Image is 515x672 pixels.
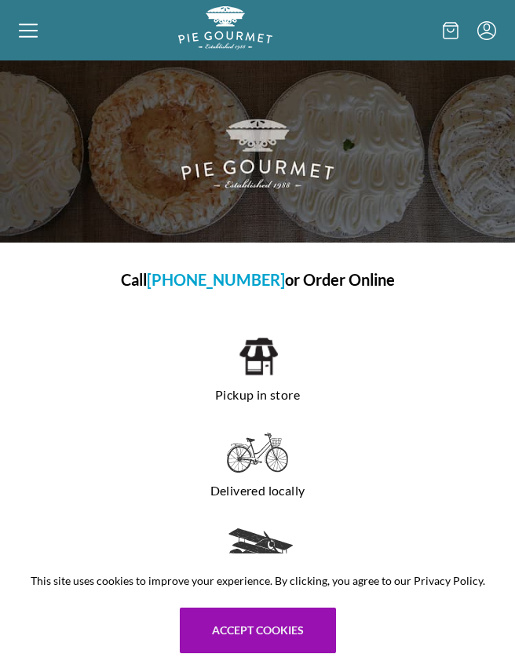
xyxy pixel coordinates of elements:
[178,6,272,49] img: logo
[180,608,336,653] button: Accept cookies
[19,572,496,589] span: This site uses cookies to improve your experience. By clicking, you agree to our Privacy Policy.
[50,478,465,503] p: Delivered locally
[178,37,272,52] a: Logo
[50,382,465,407] p: Pickup in store
[147,270,285,289] a: [PHONE_NUMBER]
[227,433,288,473] img: delivered locally
[222,528,293,567] img: delivered nationally
[238,335,278,378] img: pickup in store
[19,268,496,291] h1: Call or Order Online
[477,21,496,40] button: Menu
